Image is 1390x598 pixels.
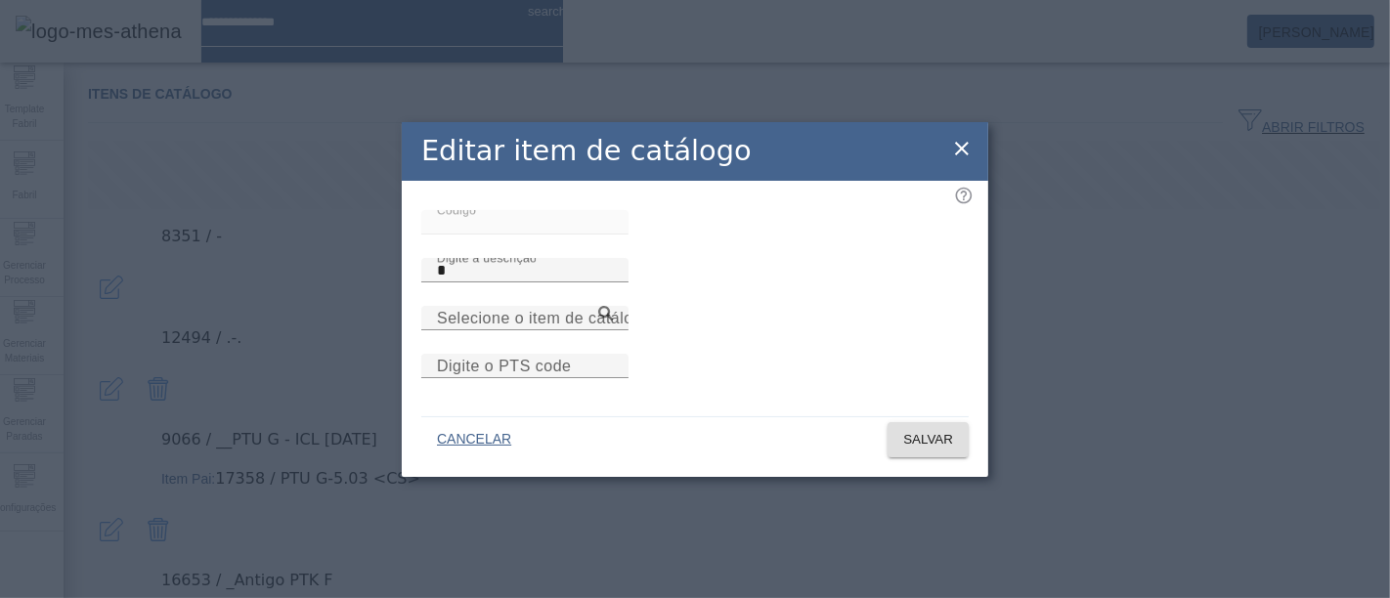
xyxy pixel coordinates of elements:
[421,422,527,457] button: CANCELAR
[421,130,752,172] h2: Editar item de catálogo
[437,307,613,330] input: Number
[888,422,969,457] button: SALVAR
[437,251,537,264] mat-label: Digite a descrição
[437,309,678,325] mat-label: Selecione o item de catálogo pai
[437,357,571,373] mat-label: Digite o PTS code
[437,203,476,216] mat-label: Código
[903,430,953,449] span: SALVAR
[437,430,511,449] span: CANCELAR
